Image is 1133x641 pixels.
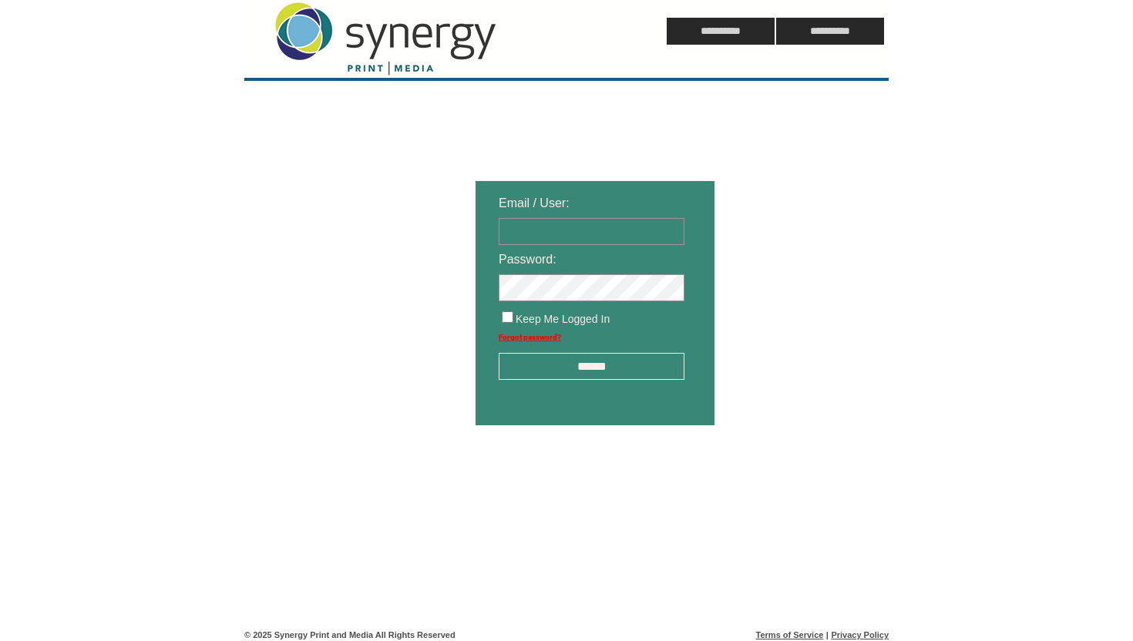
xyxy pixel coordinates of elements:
span: Keep Me Logged In [516,313,610,325]
a: Forgot password? [499,333,561,341]
a: Privacy Policy [831,630,889,639]
img: transparent.png [759,464,836,483]
span: © 2025 Synergy Print and Media All Rights Reserved [244,630,456,639]
span: Email / User: [499,196,570,210]
span: | [826,630,829,639]
a: Terms of Service [756,630,824,639]
span: Password: [499,253,556,266]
